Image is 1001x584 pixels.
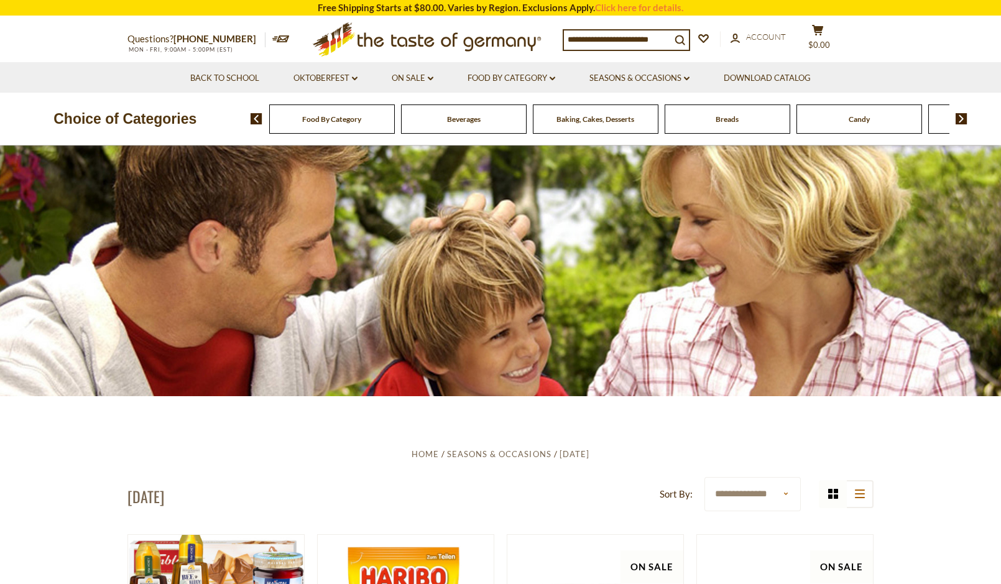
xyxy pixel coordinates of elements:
img: next arrow [956,113,967,124]
span: Account [746,32,786,42]
a: Home [412,449,439,459]
p: Questions? [127,31,265,47]
a: Oktoberfest [293,72,357,85]
span: MON - FRI, 9:00AM - 5:00PM (EST) [127,46,233,53]
h1: [DATE] [127,487,164,506]
a: Seasons & Occasions [447,449,551,459]
a: Seasons & Occasions [589,72,690,85]
img: previous arrow [251,113,262,124]
a: Click here for details. [595,2,683,13]
a: Candy [849,114,870,124]
a: Breads [716,114,739,124]
a: Baking, Cakes, Desserts [556,114,634,124]
a: Download Catalog [724,72,811,85]
a: Beverages [447,114,481,124]
a: Food By Category [302,114,361,124]
button: $0.00 [799,24,836,55]
a: Back to School [190,72,259,85]
a: Account [731,30,786,44]
a: [PHONE_NUMBER] [173,33,256,44]
a: [DATE] [560,449,589,459]
span: $0.00 [808,40,830,50]
label: Sort By: [660,486,693,502]
a: Food By Category [468,72,555,85]
a: On Sale [392,72,433,85]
